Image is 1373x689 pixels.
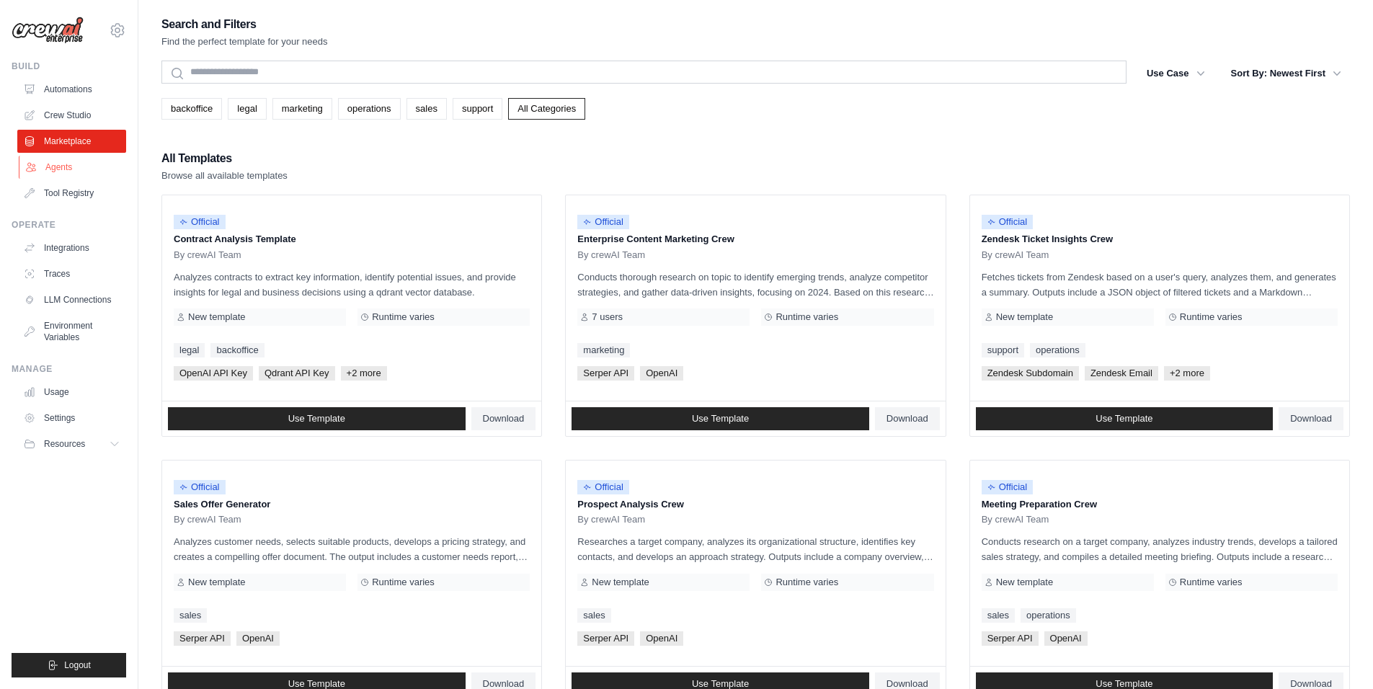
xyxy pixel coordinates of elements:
[174,631,231,646] span: Serper API
[1290,413,1332,424] span: Download
[1030,343,1085,357] a: operations
[982,534,1338,564] p: Conducts research on a target company, analyzes industry trends, develops a tailored sales strate...
[12,61,126,72] div: Build
[338,98,401,120] a: operations
[64,659,91,671] span: Logout
[406,98,447,120] a: sales
[776,577,838,588] span: Runtime varies
[174,497,530,512] p: Sales Offer Generator
[592,577,649,588] span: New template
[1180,577,1243,588] span: Runtime varies
[577,215,629,229] span: Official
[1096,413,1152,424] span: Use Template
[483,413,525,424] span: Download
[508,98,585,120] a: All Categories
[341,366,387,381] span: +2 more
[372,311,435,323] span: Runtime varies
[577,366,634,381] span: Serper API
[577,249,645,261] span: By crewAI Team
[1222,61,1350,86] button: Sort By: Newest First
[188,577,245,588] span: New template
[174,249,241,261] span: By crewAI Team
[982,343,1024,357] a: support
[174,608,207,623] a: sales
[577,497,933,512] p: Prospect Analysis Crew
[17,288,126,311] a: LLM Connections
[372,577,435,588] span: Runtime varies
[161,98,222,120] a: backoffice
[471,407,536,430] a: Download
[577,608,610,623] a: sales
[236,631,280,646] span: OpenAI
[996,577,1053,588] span: New template
[17,381,126,404] a: Usage
[17,236,126,259] a: Integrations
[174,366,253,381] span: OpenAI API Key
[453,98,502,120] a: support
[1164,366,1210,381] span: +2 more
[174,514,241,525] span: By crewAI Team
[17,182,126,205] a: Tool Registry
[577,631,634,646] span: Serper API
[640,366,683,381] span: OpenAI
[228,98,266,120] a: legal
[174,270,530,300] p: Analyzes contracts to extract key information, identify potential issues, and provide insights fo...
[776,311,838,323] span: Runtime varies
[875,407,940,430] a: Download
[577,534,933,564] p: Researches a target company, analyzes its organizational structure, identifies key contacts, and ...
[188,311,245,323] span: New template
[44,438,85,450] span: Resources
[174,232,530,246] p: Contract Analysis Template
[982,215,1034,229] span: Official
[12,653,126,677] button: Logout
[1279,407,1343,430] a: Download
[577,343,630,357] a: marketing
[577,514,645,525] span: By crewAI Team
[982,631,1039,646] span: Serper API
[982,608,1015,623] a: sales
[592,311,623,323] span: 7 users
[1180,311,1243,323] span: Runtime varies
[12,219,126,231] div: Operate
[19,156,128,179] a: Agents
[161,14,328,35] h2: Search and Filters
[982,249,1049,261] span: By crewAI Team
[174,343,205,357] a: legal
[161,169,288,183] p: Browse all available templates
[982,232,1338,246] p: Zendesk Ticket Insights Crew
[640,631,683,646] span: OpenAI
[210,343,264,357] a: backoffice
[17,432,126,455] button: Resources
[17,104,126,127] a: Crew Studio
[17,78,126,101] a: Automations
[259,366,335,381] span: Qdrant API Key
[982,480,1034,494] span: Official
[161,148,288,169] h2: All Templates
[982,270,1338,300] p: Fetches tickets from Zendesk based on a user's query, analyzes them, and generates a summary. Out...
[168,407,466,430] a: Use Template
[982,497,1338,512] p: Meeting Preparation Crew
[272,98,332,120] a: marketing
[1085,366,1158,381] span: Zendesk Email
[692,413,749,424] span: Use Template
[288,413,345,424] span: Use Template
[982,514,1049,525] span: By crewAI Team
[12,363,126,375] div: Manage
[577,270,933,300] p: Conducts thorough research on topic to identify emerging trends, analyze competitor strategies, a...
[1021,608,1076,623] a: operations
[572,407,869,430] a: Use Template
[1138,61,1214,86] button: Use Case
[174,480,226,494] span: Official
[982,366,1079,381] span: Zendesk Subdomain
[577,232,933,246] p: Enterprise Content Marketing Crew
[17,130,126,153] a: Marketplace
[976,407,1274,430] a: Use Template
[12,17,84,44] img: Logo
[1044,631,1088,646] span: OpenAI
[174,534,530,564] p: Analyzes customer needs, selects suitable products, develops a pricing strategy, and creates a co...
[174,215,226,229] span: Official
[17,406,126,430] a: Settings
[996,311,1053,323] span: New template
[577,480,629,494] span: Official
[17,262,126,285] a: Traces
